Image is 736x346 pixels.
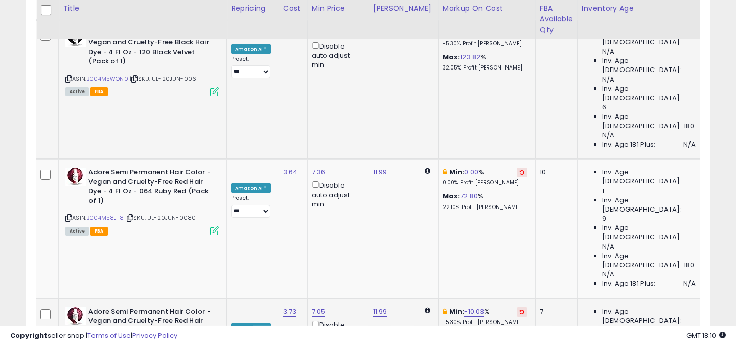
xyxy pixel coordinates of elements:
[464,307,484,317] a: -10.03
[449,167,465,177] b: Min:
[231,183,271,193] div: Amazon AI *
[686,331,726,340] span: 2025-09-10 18:10 GMT
[65,29,219,95] div: ASIN:
[602,214,606,223] span: 9
[90,227,108,236] span: FBA
[125,214,196,222] span: | SKU: UL-20JUN-0080
[540,168,569,177] div: 10
[88,29,213,69] b: Adore Semi Permanent Hair Color - Vegan and Cruelty-Free Black Hair Dye - 4 Fl Oz - 120 Black Vel...
[10,331,177,341] div: seller snap | |
[90,87,108,96] span: FBA
[602,103,606,112] span: 6
[63,3,222,14] div: Title
[602,140,656,149] span: Inv. Age 181 Plus:
[602,187,604,196] span: 1
[602,279,656,288] span: Inv. Age 181 Plus:
[602,56,696,75] span: Inv. Age [DEMOGRAPHIC_DATA]:
[443,168,527,187] div: %
[460,52,480,62] a: 123.82
[65,87,89,96] span: All listings currently available for purchase on Amazon
[464,167,478,177] a: 0.00
[443,53,527,72] div: %
[540,307,569,316] div: 7
[602,251,696,270] span: Inv. Age [DEMOGRAPHIC_DATA]-180:
[443,52,461,62] b: Max:
[312,3,364,14] div: Min Price
[231,56,271,79] div: Preset:
[65,307,86,325] img: 41DuJ7Cbg2L._SL40_.jpg
[582,3,699,14] div: Inventory Age
[373,167,387,177] a: 11.99
[312,307,326,317] a: 7.05
[87,331,131,340] a: Terms of Use
[65,168,86,186] img: 41CJ8T36G4L._SL40_.jpg
[602,131,614,140] span: N/A
[460,191,478,201] a: 72.80
[602,307,696,326] span: Inv. Age [DEMOGRAPHIC_DATA]:
[443,64,527,72] p: 32.05% Profit [PERSON_NAME]
[602,75,614,84] span: N/A
[540,3,573,35] div: FBA Available Qty
[312,179,361,209] div: Disable auto adjust min
[602,112,696,130] span: Inv. Age [DEMOGRAPHIC_DATA]-180:
[602,168,696,186] span: Inv. Age [DEMOGRAPHIC_DATA]:
[231,195,271,218] div: Preset:
[602,196,696,214] span: Inv. Age [DEMOGRAPHIC_DATA]:
[132,331,177,340] a: Privacy Policy
[683,279,696,288] span: N/A
[283,167,298,177] a: 3.64
[373,3,434,14] div: [PERSON_NAME]
[443,40,527,48] p: -5.30% Profit [PERSON_NAME]
[65,168,219,234] div: ASIN:
[88,168,213,208] b: Adore Semi Permanent Hair Color - Vegan and Cruelty-Free Red Hair Dye - 4 Fl Oz - 064 Ruby Red (P...
[443,192,527,211] div: %
[443,307,527,326] div: %
[602,223,696,242] span: Inv. Age [DEMOGRAPHIC_DATA]:
[602,242,614,251] span: N/A
[373,307,387,317] a: 11.99
[10,331,48,340] strong: Copyright
[130,75,198,83] span: | SKU: UL-20JUN-0061
[86,75,128,83] a: B004M5WON0
[312,40,361,70] div: Disable auto adjust min
[602,270,614,279] span: N/A
[449,307,465,316] b: Min:
[86,214,124,222] a: B004M58JT8
[312,167,326,177] a: 7.36
[602,47,614,56] span: N/A
[443,179,527,187] p: 0.00% Profit [PERSON_NAME]
[602,84,696,103] span: Inv. Age [DEMOGRAPHIC_DATA]:
[443,308,447,315] i: This overrides the store level min markup for this listing
[231,3,274,14] div: Repricing
[283,3,303,14] div: Cost
[65,227,89,236] span: All listings currently available for purchase on Amazon
[231,44,271,54] div: Amazon AI *
[683,140,696,149] span: N/A
[520,309,524,314] i: Revert to store-level Min Markup
[443,191,461,201] b: Max:
[443,204,527,211] p: 22.10% Profit [PERSON_NAME]
[283,307,297,317] a: 3.73
[443,3,531,14] div: Markup on Cost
